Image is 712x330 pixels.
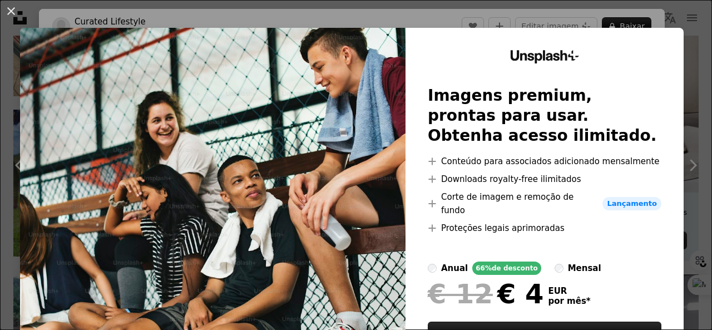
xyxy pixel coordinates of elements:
div: € 4 [428,279,543,308]
div: 66% de desconto [472,262,541,275]
div: anual [441,262,468,275]
input: mensal [555,264,563,273]
h2: Imagens premium, prontas para usar. Obtenha acesso ilimitado. [428,86,661,146]
div: mensal [568,262,601,275]
span: € 12 [428,279,493,308]
li: Proteções legais aprimoradas [428,221,661,235]
span: Lançamento [602,197,661,210]
span: EUR [548,286,590,296]
li: Downloads royalty-free ilimitados [428,173,661,186]
li: Conteúdo para associados adicionado mensalmente [428,155,661,168]
input: anual66%de desconto [428,264,437,273]
li: Corte de imagem e remoção de fundo [428,190,661,217]
span: por mês * [548,296,590,306]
